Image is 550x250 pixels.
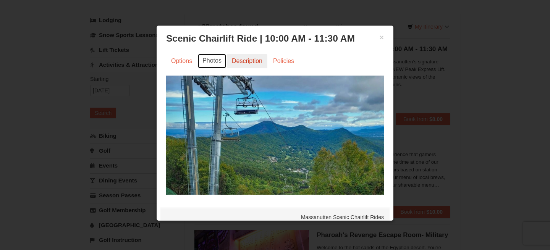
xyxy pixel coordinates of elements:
a: Description [227,54,267,68]
img: 24896431-1-a2e2611b.jpg [166,76,384,195]
div: Massanutten Scenic Chairlift Rides [160,208,390,227]
a: Policies [268,54,299,68]
button: × [379,34,384,41]
h3: Scenic Chairlift Ride | 10:00 AM - 11:30 AM [166,33,384,44]
a: Options [166,54,197,68]
a: Photos [198,54,226,68]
